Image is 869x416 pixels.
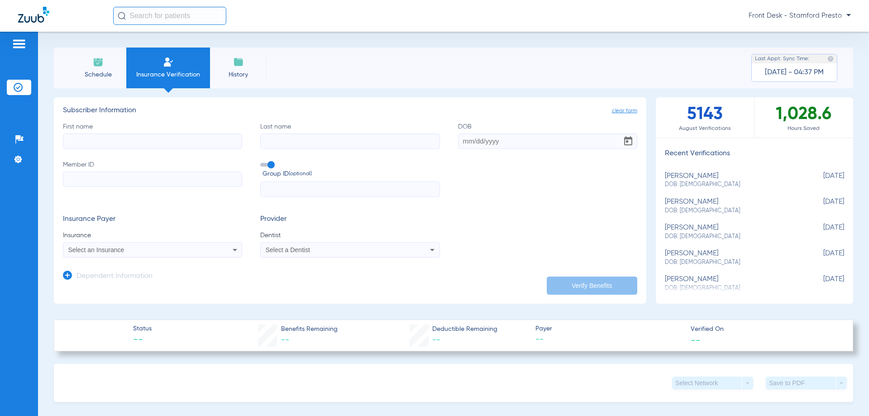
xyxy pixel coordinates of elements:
span: August Verifications [656,124,754,133]
span: Deductible Remaining [432,325,497,334]
img: hamburger-icon [12,38,26,49]
div: [PERSON_NAME] [665,172,799,189]
span: [DATE] [799,198,844,215]
span: -- [691,335,701,344]
span: clear form [612,106,637,115]
div: 1,028.6 [754,97,853,138]
span: Insurance Verification [133,70,203,79]
label: Last name [260,122,439,149]
span: [DATE] [799,275,844,292]
h3: Subscriber Information [63,106,637,115]
span: Dentist [260,231,439,240]
button: Verify Benefits [547,277,637,295]
span: -- [133,334,152,347]
label: Member ID [63,160,242,197]
h3: Dependent Information [76,272,153,281]
div: [PERSON_NAME] [665,198,799,215]
span: -- [281,336,289,344]
small: (optional) [289,169,312,179]
span: Hours Saved [754,124,853,133]
div: [PERSON_NAME] [665,224,799,240]
span: Verified On [691,325,838,334]
img: Zuub Logo [18,7,49,23]
h3: Recent Verifications [656,149,853,158]
div: 5143 [656,97,754,138]
h3: Insurance Payer [63,215,242,224]
span: Payer [535,324,683,334]
input: First name [63,134,242,149]
img: History [233,57,244,67]
img: last sync help info [827,56,834,62]
span: Front Desk - Stamford Presto [749,11,851,20]
span: -- [535,334,683,345]
span: Last Appt. Sync Time: [755,54,809,63]
label: DOB [458,122,637,149]
span: [DATE] [799,249,844,266]
div: [PERSON_NAME] [665,249,799,266]
span: History [217,70,260,79]
span: [DATE] [799,224,844,240]
span: Status [133,324,152,334]
input: DOBOpen calendar [458,134,637,149]
iframe: Chat Widget [824,373,869,416]
span: DOB: [DEMOGRAPHIC_DATA] [665,207,799,215]
span: DOB: [DEMOGRAPHIC_DATA] [665,181,799,189]
img: Manual Insurance Verification [163,57,174,67]
span: Schedule [76,70,119,79]
input: Search for patients [113,7,226,25]
button: Open calendar [619,132,637,150]
span: Group ID [263,169,439,179]
input: Last name [260,134,439,149]
span: [DATE] [799,172,844,189]
span: Benefits Remaining [281,325,338,334]
span: DOB: [DEMOGRAPHIC_DATA] [665,258,799,267]
img: Search Icon [118,12,126,20]
label: First name [63,122,242,149]
h3: Provider [260,215,439,224]
input: Member ID [63,172,242,187]
span: -- [432,336,440,344]
span: Select a Dentist [266,246,310,253]
div: [PERSON_NAME] [665,275,799,292]
span: DOB: [DEMOGRAPHIC_DATA] [665,233,799,241]
span: Select an Insurance [68,246,124,253]
span: Insurance [63,231,242,240]
img: Schedule [93,57,104,67]
span: [DATE] - 04:37 PM [765,68,824,77]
